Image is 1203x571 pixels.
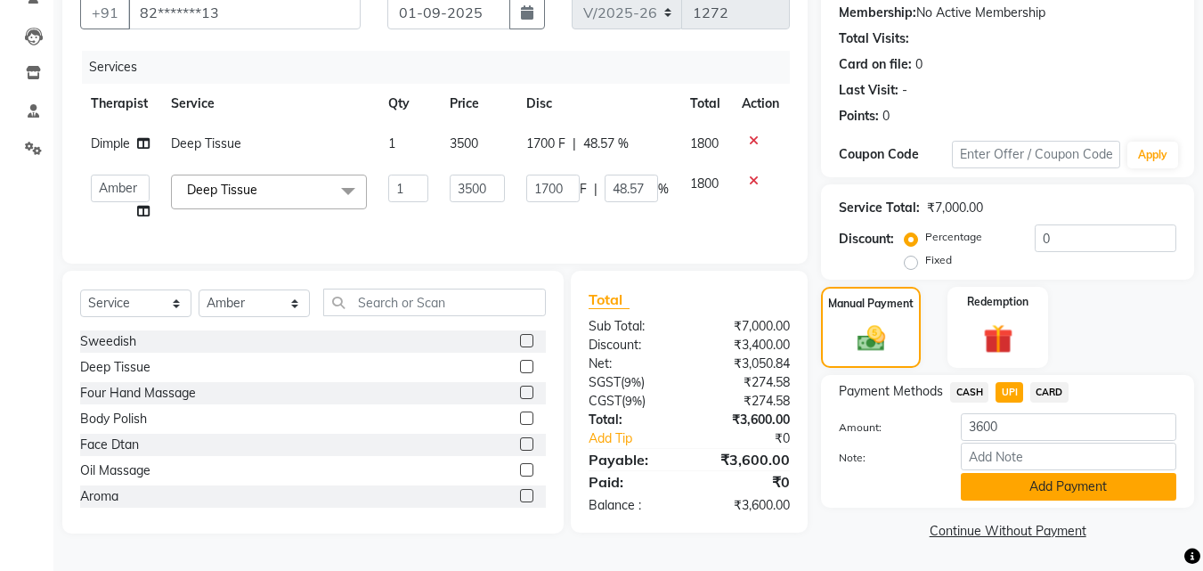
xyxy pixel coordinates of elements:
th: Therapist [80,84,160,124]
div: ₹3,600.00 [689,411,803,429]
div: Oil Massage [80,461,150,480]
input: Add Note [961,443,1176,470]
label: Note: [825,450,947,466]
div: 0 [915,55,923,74]
span: Payment Methods [839,382,943,401]
div: Membership: [839,4,916,22]
th: Disc [516,84,679,124]
span: 3500 [450,135,478,151]
div: Sub Total: [575,317,689,336]
div: ₹7,000.00 [689,317,803,336]
span: F [580,180,587,199]
div: ( ) [575,392,689,411]
div: Discount: [839,230,894,249]
span: Deep Tissue [171,135,241,151]
div: Card on file: [839,55,912,74]
div: 0 [882,107,890,126]
a: Add Tip [575,429,708,448]
div: Total Visits: [839,29,909,48]
th: Qty [378,84,439,124]
th: Service [160,84,378,124]
div: Aroma [80,487,118,506]
div: ₹0 [709,429,804,448]
span: CASH [950,382,988,403]
th: Total [679,84,732,124]
div: Services [82,51,803,84]
th: Action [731,84,790,124]
span: 48.57 % [583,135,629,153]
div: Paid: [575,471,689,493]
div: Coupon Code [839,145,951,164]
div: ₹3,600.00 [689,496,803,515]
input: Enter Offer / Coupon Code [952,141,1120,168]
img: _cash.svg [849,322,894,355]
div: Face Dtan [80,436,139,454]
div: ₹274.58 [689,373,803,392]
div: ₹3,400.00 [689,336,803,355]
span: CARD [1030,382,1069,403]
button: Add Payment [961,473,1176,501]
span: Deep Tissue [187,182,257,198]
span: | [573,135,576,153]
div: No Active Membership [839,4,1176,22]
div: Service Total: [839,199,920,217]
div: Total: [575,411,689,429]
button: Apply [1127,142,1178,168]
div: ₹3,050.84 [689,355,803,373]
span: 1800 [690,135,719,151]
div: Payable: [575,449,689,470]
img: _gift.svg [974,321,1022,357]
span: 9% [624,375,641,389]
div: ₹7,000.00 [927,199,983,217]
div: Balance : [575,496,689,515]
span: 1 [388,135,395,151]
th: Price [439,84,516,124]
span: 1800 [690,175,719,192]
div: Last Visit: [839,81,898,100]
label: Redemption [967,294,1028,310]
span: UPI [996,382,1023,403]
div: Deep Tissue [80,358,150,377]
div: ( ) [575,373,689,392]
label: Fixed [925,252,952,268]
a: Continue Without Payment [825,522,1191,541]
div: Sweedish [80,332,136,351]
label: Manual Payment [828,296,914,312]
span: 9% [625,394,642,408]
div: - [902,81,907,100]
input: Amount [961,413,1176,441]
div: Body Polish [80,410,147,428]
div: Discount: [575,336,689,355]
div: ₹274.58 [689,392,803,411]
span: 1700 F [526,135,565,153]
span: % [658,180,669,199]
span: SGST [589,374,621,390]
div: Net: [575,355,689,373]
label: Amount: [825,420,947,436]
span: CGST [589,393,622,409]
a: x [257,182,265,198]
span: | [594,180,597,199]
label: Percentage [925,229,982,245]
div: Points: [839,107,879,126]
input: Search or Scan [323,289,546,316]
div: ₹0 [689,471,803,493]
div: ₹3,600.00 [689,449,803,470]
span: Dimple [91,135,130,151]
span: Total [589,290,630,309]
div: Four Hand Massage [80,384,196,403]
